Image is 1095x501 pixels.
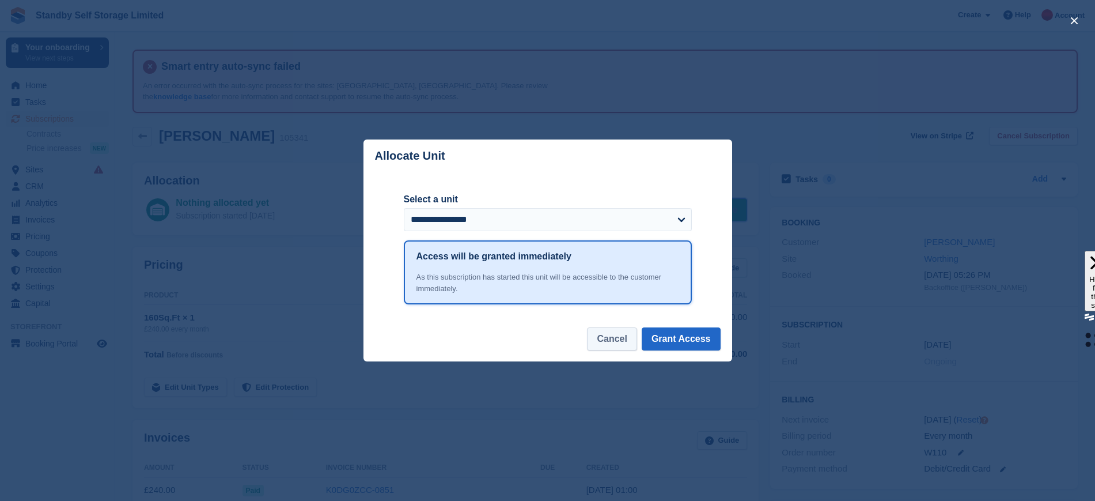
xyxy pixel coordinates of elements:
div: As this subscription has started this unit will be accessible to the customer immediately. [416,272,679,294]
button: Grant Access [642,327,721,351]
label: Select a unit [404,193,692,206]
button: Cancel [587,327,636,351]
p: Allocate Unit [375,149,445,163]
button: close [1065,12,1083,30]
h1: Access will be granted immediately [416,250,571,263]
